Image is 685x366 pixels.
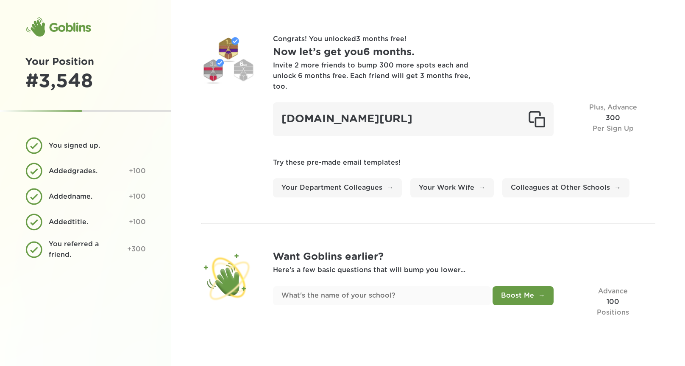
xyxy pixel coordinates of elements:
[25,17,91,37] div: Goblins
[273,45,655,60] h1: Now let’s get you 6 months .
[25,54,146,70] h1: Your Position
[273,60,485,92] div: Invite 2 more friends to bump 300 more spots each and unlock 6 months free. Each friend will get ...
[25,70,146,93] div: # 3,548
[273,249,655,265] h1: Want Goblins earlier?
[273,286,491,305] input: What's the name of your school?
[273,34,655,45] p: Congrats! You unlocked 3 months free !
[49,191,123,202] div: Added name .
[49,166,123,177] div: Added grades .
[502,178,629,197] a: Colleagues at Other Schools
[493,286,554,305] button: Boost Me
[129,217,146,228] div: +100
[273,158,655,168] p: Try these pre-made email templates!
[127,244,146,255] div: + 300
[49,141,139,151] div: You signed up.
[593,125,634,132] span: Per Sign Up
[273,265,655,276] p: Here’s a few basic questions that will bump you lower...
[597,309,629,316] span: Positions
[273,102,554,136] div: [DOMAIN_NAME][URL]
[598,288,628,295] span: Advance
[571,286,655,318] div: 100
[129,166,146,177] div: +100
[49,217,123,228] div: Added title .
[589,104,637,111] span: Plus, Advance
[273,178,402,197] a: Your Department Colleagues
[129,191,146,202] div: +100
[49,239,121,260] div: You referred a friend.
[410,178,494,197] a: Your Work Wife
[571,102,655,136] div: 300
